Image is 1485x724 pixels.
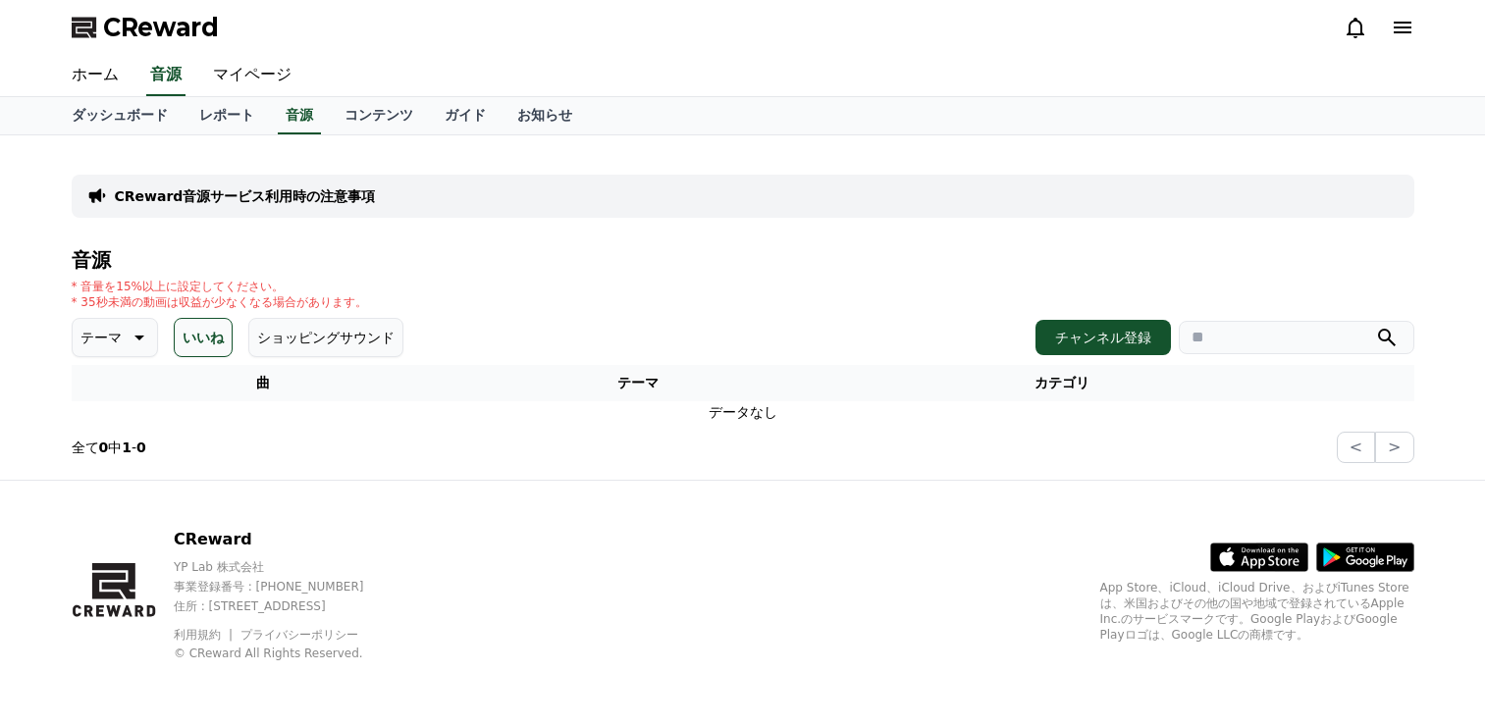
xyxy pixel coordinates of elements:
[184,97,270,134] a: レポート
[174,598,402,614] p: 住所 : [STREET_ADDRESS]
[821,365,1303,401] th: カテゴリ
[248,318,403,357] button: ショッピングサウンド
[56,55,134,96] a: ホーム
[72,438,146,457] p: 全て 中 -
[502,97,588,134] a: お知らせ
[80,324,122,351] p: テーマ
[174,579,402,595] p: 事業登録番号 : [PHONE_NUMBER]
[240,628,358,642] a: プライバシーポリシー
[56,97,184,134] a: ダッシュボード
[72,401,1414,424] td: データなし
[429,97,502,134] a: ガイド
[72,365,454,401] th: 曲
[72,318,158,357] button: テーマ
[174,559,402,575] p: YP Lab 株式会社
[103,12,219,43] span: CReward
[72,294,367,310] p: * 35秒未満の動画は収益が少なくなる場合があります。
[1100,580,1414,643] p: App Store、iCloud、iCloud Drive、およびiTunes Storeは、米国およびその他の国や地域で登録されているApple Inc.のサービスマークです。Google P...
[197,55,307,96] a: マイページ
[99,440,109,455] strong: 0
[454,365,821,401] th: テーマ
[1337,432,1375,463] button: <
[174,528,402,551] p: CReward
[122,440,132,455] strong: 1
[329,97,429,134] a: コンテンツ
[72,12,219,43] a: CReward
[72,249,1414,271] h4: 音源
[174,646,402,661] p: © CReward All Rights Reserved.
[72,279,367,294] p: * 音量を15%以上に設定してください。
[1035,320,1171,355] button: チャンネル登録
[174,318,233,357] button: いいね
[136,440,146,455] strong: 0
[1375,432,1413,463] button: >
[278,97,321,134] a: 音源
[146,55,186,96] a: 音源
[115,186,376,206] a: CReward音源サービス利用時の注意事項
[174,628,236,642] a: 利用規約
